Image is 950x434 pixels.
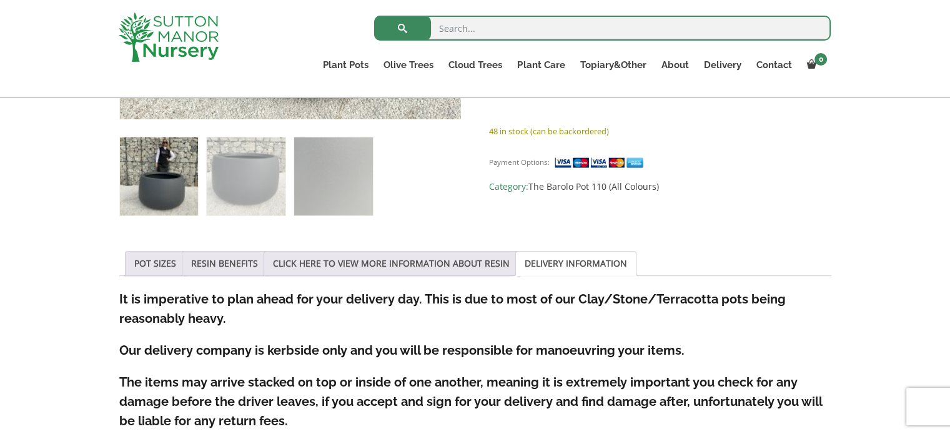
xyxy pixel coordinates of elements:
[120,137,198,215] img: The Barolo Pot 110 Colour Charcoal
[814,53,827,66] span: 0
[374,16,831,41] input: Search...
[748,56,799,74] a: Contact
[441,56,510,74] a: Cloud Trees
[191,252,258,275] a: RESIN BENEFITS
[696,56,748,74] a: Delivery
[572,56,653,74] a: Topiary&Other
[489,179,831,194] span: Category:
[273,252,510,275] a: CLICK HERE TO VIEW MORE INFORMATION ABOUT RESIN
[489,157,550,167] small: Payment Options:
[653,56,696,74] a: About
[119,343,685,358] strong: Our delivery company is kerbside only and you will be responsible for manoeuvring your items.
[119,292,786,326] strong: It is imperative to plan ahead for your delivery day. This is due to most of our Clay/Stone/Terra...
[510,56,572,74] a: Plant Care
[134,252,176,275] a: POT SIZES
[207,137,285,215] img: The Barolo Pot 110 Colour Charcoal - Image 2
[528,180,659,192] a: The Barolo Pot 110 (All Colours)
[525,252,627,275] a: DELIVERY INFORMATION
[376,56,441,74] a: Olive Trees
[294,137,372,215] img: The Barolo Pot 110 Colour Charcoal - Image 3
[554,156,648,169] img: payment supported
[799,56,831,74] a: 0
[119,375,822,428] strong: The items may arrive stacked on top or inside of one another, meaning it is extremely important y...
[489,124,831,139] p: 48 in stock (can be backordered)
[315,56,376,74] a: Plant Pots
[119,12,219,62] img: logo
